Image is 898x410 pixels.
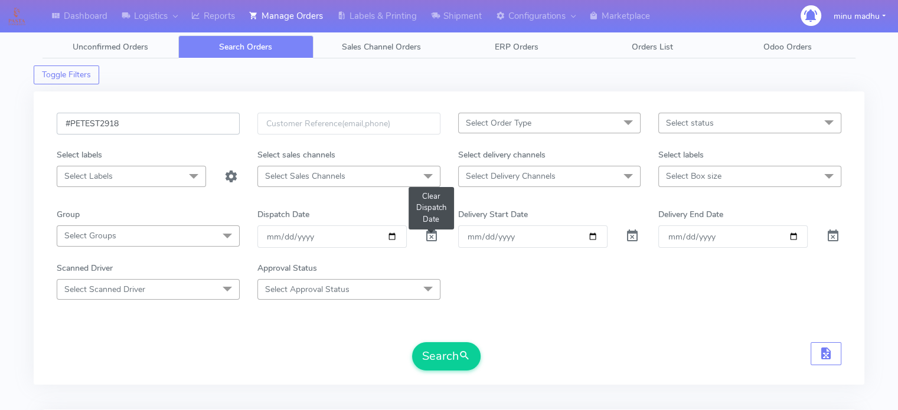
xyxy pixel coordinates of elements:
span: Select status [666,117,714,129]
button: Search [412,342,481,370]
label: Select labels [57,149,102,161]
span: Orders List [632,41,673,53]
label: Delivery End Date [658,208,723,221]
label: Scanned Driver [57,262,113,274]
label: Approval Status [257,262,317,274]
input: Customer Reference(email,phone) [257,113,440,135]
span: Select Sales Channels [265,170,345,182]
label: Select sales channels [257,149,335,161]
span: Select Order Type [466,117,531,129]
label: Select labels [658,149,704,161]
input: Order Id [57,113,240,135]
span: Select Approval Status [265,284,350,295]
span: Select Scanned Driver [64,284,145,295]
span: Select Groups [64,230,116,241]
label: Dispatch Date [257,208,309,221]
span: Sales Channel Orders [342,41,421,53]
span: Search Orders [219,41,272,53]
ul: Tabs [43,35,855,58]
span: Odoo Orders [763,41,812,53]
label: Group [57,208,80,221]
button: minu madhu [825,4,894,28]
span: ERP Orders [495,41,538,53]
span: Select Box size [666,170,721,182]
button: Toggle Filters [34,65,99,84]
span: Select Delivery Channels [466,170,556,182]
label: Delivery Start Date [458,208,528,221]
label: Select delivery channels [458,149,546,161]
span: Select Labels [64,170,113,182]
span: Unconfirmed Orders [73,41,148,53]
